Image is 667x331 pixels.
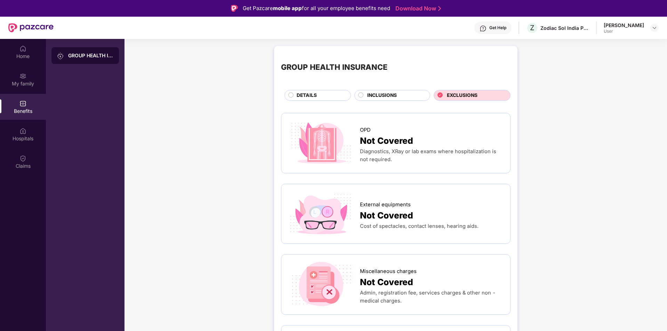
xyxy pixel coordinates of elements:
[360,126,371,134] span: OPD
[297,92,317,99] span: DETAILS
[360,201,411,209] span: External equipments
[447,92,477,99] span: EXCLUSIONS
[540,25,589,31] div: Zodiac Sol India Private Limited
[489,25,506,31] div: Get Help
[273,5,302,11] strong: mobile app
[604,28,644,34] div: User
[288,262,354,307] img: icon
[438,5,441,12] img: Stroke
[19,127,26,134] img: svg+xml;base64,PHN2ZyBpZD0iSG9zcGl0YWxzIiB4bWxucz0iaHR0cDovL3d3dy53My5vcmcvMjAwMC9zdmciIHdpZHRoPS...
[395,5,439,12] a: Download Now
[243,4,390,13] div: Get Pazcare for all your employee benefits need
[19,155,26,162] img: svg+xml;base64,PHN2ZyBpZD0iQ2xhaW0iIHhtbG5zPSJodHRwOi8vd3d3LnczLm9yZy8yMDAwL3N2ZyIgd2lkdGg9IjIwIi...
[288,191,354,237] img: icon
[19,100,26,107] img: svg+xml;base64,PHN2ZyBpZD0iQmVuZWZpdHMiIHhtbG5zPSJodHRwOi8vd3d3LnczLm9yZy8yMDAwL3N2ZyIgd2lkdGg9Ij...
[8,23,54,32] img: New Pazcare Logo
[480,25,487,32] img: svg+xml;base64,PHN2ZyBpZD0iSGVscC0zMngzMiIgeG1sbnM9Imh0dHA6Ly93d3cudzMub3JnLzIwMDAvc3ZnIiB3aWR0aD...
[19,73,26,80] img: svg+xml;base64,PHN2ZyB3aWR0aD0iMjAiIGhlaWdodD0iMjAiIHZpZXdCb3g9IjAgMCAyMCAyMCIgZmlsbD0ibm9uZSIgeG...
[288,120,354,166] img: icon
[19,45,26,52] img: svg+xml;base64,PHN2ZyBpZD0iSG9tZSIgeG1sbnM9Imh0dHA6Ly93d3cudzMub3JnLzIwMDAvc3ZnIiB3aWR0aD0iMjAiIG...
[360,267,417,275] span: Miscellaneous charges
[281,61,387,73] div: GROUP HEALTH INSURANCE
[604,22,644,28] div: [PERSON_NAME]
[652,25,657,31] img: svg+xml;base64,PHN2ZyBpZD0iRHJvcGRvd24tMzJ4MzIiIHhtbG5zPSJodHRwOi8vd3d3LnczLm9yZy8yMDAwL3N2ZyIgd2...
[68,52,113,59] div: GROUP HEALTH INSURANCE
[530,24,535,32] span: Z
[360,223,479,229] span: Cost of spectacles, contact lenses, hearing aids.
[57,52,64,59] img: svg+xml;base64,PHN2ZyB3aWR0aD0iMjAiIGhlaWdodD0iMjAiIHZpZXdCb3g9IjAgMCAyMCAyMCIgZmlsbD0ibm9uZSIgeG...
[360,134,413,148] span: Not Covered
[360,290,496,304] span: Admin, registration fee, services charges & other non - medical charges.
[360,275,413,289] span: Not Covered
[231,5,238,12] img: Logo
[360,148,496,163] span: Diagnostics, XRay or lab exams where hospitalization is not required.
[360,209,413,222] span: Not Covered
[367,92,397,99] span: INCLUSIONS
